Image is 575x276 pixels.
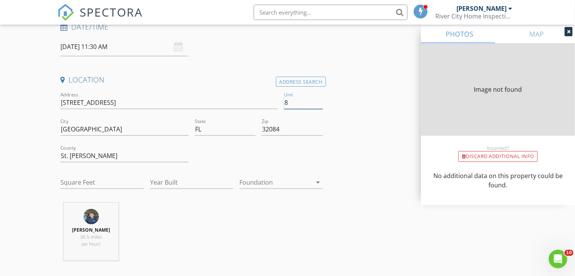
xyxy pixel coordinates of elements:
span: SPECTORA [80,4,143,20]
input: Select date [60,37,189,56]
h4: Date/Time [60,22,323,32]
a: SPECTORA [57,10,143,27]
a: PHOTOS [421,25,498,43]
i: arrow_drop_down [314,178,323,187]
input: Search everything... [254,5,408,20]
span: 10 [565,250,573,256]
div: River City Home Inspections [436,12,513,20]
div: Incorrect? [421,145,575,151]
div: Address Search [276,77,326,87]
img: The Best Home Inspection Software - Spectora [57,4,74,21]
p: No additional data on this property could be found. [430,171,566,190]
img: img_6387.jpeg [84,209,99,224]
span: 36.5 miles [80,234,102,240]
strong: [PERSON_NAME] [72,227,110,233]
div: Discard Additional info [458,151,538,162]
div: [PERSON_NAME] [457,5,507,12]
span: (an hour) [82,241,100,247]
h4: Location [60,75,323,85]
iframe: Intercom live chat [549,250,567,268]
a: MAP [498,25,575,43]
